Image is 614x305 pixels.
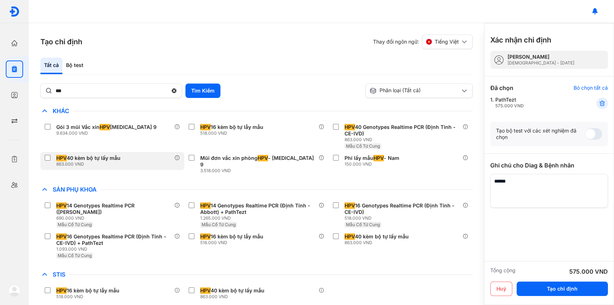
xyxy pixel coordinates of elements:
[346,222,380,227] span: Mẫu Cổ Tử Cung
[56,233,67,240] span: HPV
[346,143,380,149] span: Mẫu Cổ Tử Cung
[200,124,211,130] span: HPV
[200,287,264,294] div: 40 kèm bộ tự lấy mẫu
[495,97,524,109] div: PathTezt
[100,124,110,130] span: HPV
[574,85,608,91] div: Bỏ chọn tất cả
[185,84,220,98] button: Tìm Kiếm
[490,97,579,109] div: 1.
[56,202,171,215] div: 14 Genotypes Realtime PCR ([PERSON_NAME])
[200,233,211,240] span: HPV
[200,124,263,130] div: 16 kèm bộ tự lẫy mẫu
[49,107,73,115] span: Khác
[58,222,92,227] span: Mẫu Cổ Tử Cung
[200,202,211,209] span: HPV
[200,215,318,221] div: 1.265.000 VND
[345,202,460,215] div: 16 Genotypes Realtime PCR (Định Tính - CE-IVD)
[56,287,119,294] div: 16 kèm bộ tự lẫy mẫu
[202,222,236,227] span: Mẫu Cổ Tử Cung
[345,161,402,167] div: 150.000 VND
[496,127,585,140] div: Tạo bộ test với các xét nghiệm đã chọn
[508,60,574,66] div: [DEMOGRAPHIC_DATA] - [DATE]
[9,6,20,17] img: logo
[373,155,384,161] span: HPV
[200,233,263,240] div: 16 kèm bộ tự lẫy mẫu
[345,233,409,240] div: 40 kèm bộ tự lấy mẫu
[56,246,174,252] div: 1.093.000 VND
[345,124,460,137] div: 40 Genotypes Realtime PCR (Định Tính - CE-IVD)
[490,267,516,276] div: Tổng cộng
[345,215,462,221] div: 518.000 VND
[56,233,171,246] div: 16 Genotypes Realtime PCR (Định Tính - CE-IVD) + PathTezt
[200,130,266,136] div: 518.000 VND
[435,39,459,45] span: Tiếng Việt
[345,233,355,240] span: HPV
[200,294,267,300] div: 863.000 VND
[258,155,268,161] span: HPV
[62,58,87,74] div: Bộ test
[200,287,211,294] span: HPV
[56,287,67,294] span: HPV
[373,35,473,49] div: Thay đổi ngôn ngữ:
[9,285,20,296] img: logo
[56,130,159,136] div: 9.634.000 VND
[490,161,608,170] div: Ghi chú cho Diag & Bệnh nhân
[345,155,399,161] div: Phí lấy mẫu - Nam
[56,161,123,167] div: 863.000 VND
[56,215,174,221] div: 690.000 VND
[40,37,82,47] h3: Tạo chỉ định
[49,186,100,193] span: Sản Phụ Khoa
[517,282,608,296] button: Tạo chỉ định
[508,54,574,60] div: [PERSON_NAME]
[490,282,512,296] button: Huỷ
[56,155,67,161] span: HPV
[200,240,266,246] div: 518.000 VND
[345,202,355,209] span: HPV
[369,87,460,94] div: Phân loại (Tất cả)
[345,137,462,143] div: 863.000 VND
[58,253,92,258] span: Mẫu Cổ Tử Cung
[569,267,608,276] div: 575.000 VND
[200,168,318,174] div: 3.518.000 VND
[56,294,122,300] div: 518.000 VND
[56,124,157,130] div: Gói 3 mũi Vắc xin [MEDICAL_DATA] 9
[40,58,62,74] div: Tất cả
[495,103,524,109] div: 575.000 VND
[490,84,513,92] div: Đã chọn
[345,240,412,246] div: 863.000 VND
[200,155,315,168] div: Mũi đơn vắc xin phòng - [MEDICAL_DATA] 9
[490,35,551,45] h3: Xác nhận chỉ định
[56,155,120,161] div: 40 kèm bộ tự lấy mẫu
[56,202,67,209] span: HPV
[345,124,355,130] span: HPV
[200,202,315,215] div: 14 Genotypes Realtime PCR (Định Tính - Abbott) + PathTezt
[49,271,69,278] span: STIs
